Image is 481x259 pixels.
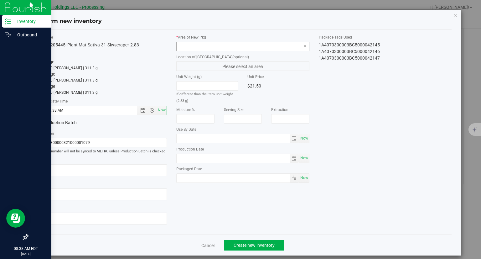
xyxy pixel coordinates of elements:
label: Ref Field 2 [34,181,167,187]
span: select [290,174,299,182]
label: Unit Weight (g) [176,74,238,80]
span: Set Current date [299,154,309,163]
label: Item Name [34,34,167,40]
p: Outbound [11,31,49,39]
div: 1A4070300003BC5000042146 [319,48,452,55]
label: Packaged Date [176,166,309,172]
inline-svg: Outbound [5,32,11,38]
span: Set Current date [299,134,309,143]
span: Set Current date [299,173,309,182]
inline-svg: Inventory [5,18,11,24]
p: totaling 60 [PERSON_NAME] | 311.3 g [34,90,167,95]
label: Ref Field 1 [34,157,167,163]
h4: Confirm new inventory [34,17,102,25]
label: Production Date [176,146,309,152]
div: 1A4070300003BC5000042145 [319,42,452,48]
label: Total Qty [34,51,167,57]
label: Production Batch [34,119,96,126]
span: Lot number will not be synced to METRC unless Production Batch is checked [34,149,167,154]
label: Unit Price [247,74,309,80]
div: 1A4070300003BC5000042147 [319,55,452,61]
label: Package Tags Used [319,34,452,40]
p: [DATE] [3,251,49,256]
label: Created Date/Time [34,98,167,104]
span: select [299,134,309,143]
div: $21.50 [247,81,309,91]
span: select [290,134,299,143]
span: (optional) [232,55,249,59]
p: totaling 20 [PERSON_NAME] | 311.3 g [34,77,167,83]
iframe: Resource center [6,209,25,228]
span: select [299,174,309,182]
p: 08:38 AM EDT [3,246,49,251]
span: Open the time view [147,108,157,113]
div: M00001205445: Plant Mat-Sativa-31-Skyscraper-2.83 [34,42,167,48]
span: Open the date view [137,108,148,113]
label: Ref Field 3 [34,205,167,211]
span: Create new inventory [234,243,275,248]
label: Moisture % [176,107,215,113]
label: Serving Size [224,107,262,113]
label: Extraction [271,107,309,113]
label: Location of [GEOGRAPHIC_DATA] [176,54,309,60]
span: select [290,154,299,163]
span: Please select an area [176,61,309,71]
label: Area of New Pkg [176,34,309,40]
a: Cancel [201,242,215,249]
span: Set Current date [157,106,167,115]
label: Use By Date [176,127,309,132]
span: select [299,154,309,163]
button: Create new inventory [224,240,284,251]
p: totaling 30 [PERSON_NAME] | 311.3 g [34,65,167,71]
label: Lot Number [34,131,167,136]
p: Inventory [11,18,49,25]
small: If different than the item unit weight (2.83 g) [176,92,233,103]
